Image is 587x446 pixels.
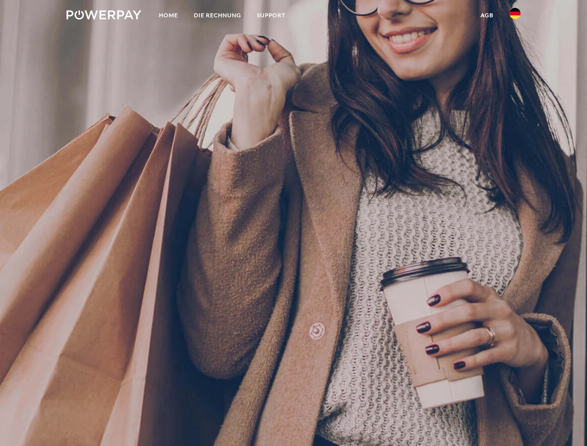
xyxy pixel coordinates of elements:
[249,7,293,24] a: SUPPORT
[66,10,141,20] img: logo-powerpay-white.svg
[151,7,186,24] a: Home
[509,8,521,19] img: de
[473,7,501,24] a: agb
[186,7,249,24] a: DIE RECHNUNG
